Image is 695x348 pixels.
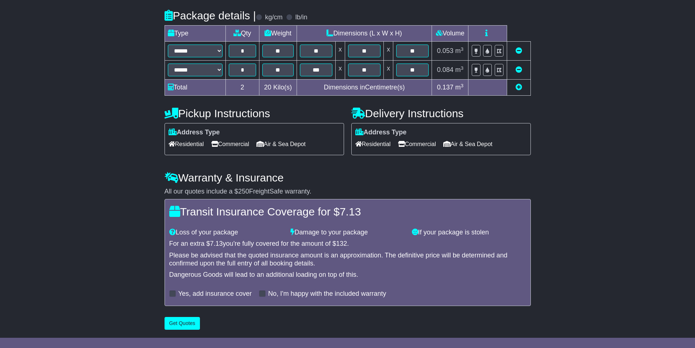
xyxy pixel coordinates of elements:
[268,290,386,298] label: No, I'm happy with the included warranty
[437,66,453,73] span: 0.084
[384,61,393,80] td: x
[165,26,225,42] td: Type
[169,252,526,267] div: Please be advised that the quoted insurance amount is an approximation. The definitive price will...
[432,26,468,42] td: Volume
[165,188,531,196] div: All our quotes include a $ FreightSafe warranty.
[169,240,526,248] div: For an extra $ you're fully covered for the amount of $ .
[256,138,306,150] span: Air & Sea Depot
[443,138,493,150] span: Air & Sea Depot
[355,138,391,150] span: Residential
[178,290,252,298] label: Yes, add insurance cover
[169,206,526,218] h4: Transit Insurance Coverage for $
[169,129,220,137] label: Address Type
[516,66,522,73] a: Remove this item
[297,26,432,42] td: Dimensions (L x W x H)
[516,47,522,54] a: Remove this item
[461,65,464,71] sup: 3
[287,229,408,237] div: Damage to your package
[165,317,200,330] button: Get Quotes
[461,83,464,88] sup: 3
[355,129,407,137] label: Address Type
[211,138,249,150] span: Commercial
[384,42,393,61] td: x
[166,229,287,237] div: Loss of your package
[238,188,249,195] span: 250
[437,84,453,91] span: 0.137
[165,107,344,119] h4: Pickup Instructions
[225,26,259,42] td: Qty
[455,84,464,91] span: m
[340,206,361,218] span: 7.13
[259,80,297,96] td: Kilo(s)
[295,14,307,22] label: lb/in
[169,138,204,150] span: Residential
[455,66,464,73] span: m
[351,107,531,119] h4: Delivery Instructions
[264,84,271,91] span: 20
[455,47,464,54] span: m
[165,9,256,22] h4: Package details |
[437,47,453,54] span: 0.053
[516,84,522,91] a: Add new item
[165,80,225,96] td: Total
[169,271,526,279] div: Dangerous Goods will lead to an additional loading on top of this.
[461,46,464,52] sup: 3
[408,229,530,237] div: If your package is stolen
[297,80,432,96] td: Dimensions in Centimetre(s)
[335,42,345,61] td: x
[336,240,347,247] span: 132
[165,172,531,184] h4: Warranty & Insurance
[259,26,297,42] td: Weight
[225,80,259,96] td: 2
[335,61,345,80] td: x
[265,14,282,22] label: kg/cm
[398,138,436,150] span: Commercial
[210,240,223,247] span: 7.13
